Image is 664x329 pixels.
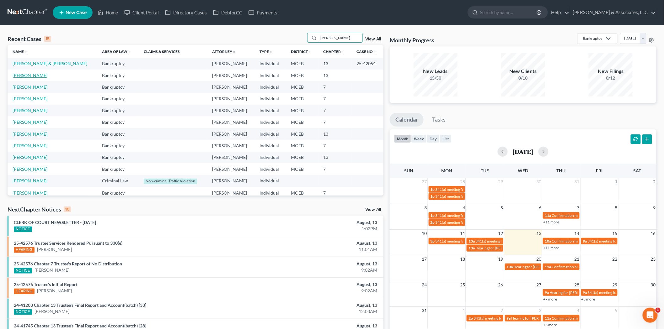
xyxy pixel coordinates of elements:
td: Bankruptcy [97,70,139,81]
div: HEARING [14,289,35,294]
td: [PERSON_NAME] [207,152,254,163]
span: Sat [634,168,641,173]
span: 11 [459,230,466,237]
div: 1:02PM [260,226,377,232]
a: [PERSON_NAME] & [PERSON_NAME] [13,61,87,66]
td: Bankruptcy [97,93,139,105]
div: Recent Cases [8,35,51,43]
td: [PERSON_NAME] [207,93,254,105]
td: 7 [319,81,352,93]
h3: Monthly Progress [390,36,434,44]
span: 3 [538,307,542,314]
span: 30 [536,178,542,185]
span: 1 [462,307,466,314]
td: [PERSON_NAME] [207,175,254,187]
span: 31 [574,178,580,185]
span: 10a [545,239,551,243]
td: Individual [255,81,286,93]
span: 12 [498,230,504,237]
td: MOEB [286,81,319,93]
td: 13 [319,152,352,163]
td: Bankruptcy [97,140,139,151]
td: Bankruptcy [97,81,139,93]
a: +11 more [543,220,559,224]
span: 6 [538,204,542,211]
div: NOTICE [14,227,32,232]
span: 26 [498,281,504,289]
span: Confirmation hearing for [PERSON_NAME] [552,316,623,321]
td: Bankruptcy [97,187,139,199]
span: 9 [653,204,656,211]
span: New Case [66,10,87,15]
td: Individual [255,163,286,175]
div: New Clients [501,68,545,75]
td: Bankruptcy [97,105,139,116]
button: list [440,134,452,143]
td: MOEB [286,70,319,81]
td: 13 [319,70,352,81]
span: 23 [650,255,656,263]
td: MOEB [286,152,319,163]
td: 7 [319,163,352,175]
span: 1 [614,178,618,185]
td: [PERSON_NAME] [207,187,254,199]
span: 341(a) meeting for [PERSON_NAME] & [PERSON_NAME] [436,239,529,243]
a: Attorneyunfold_more [212,49,236,54]
span: 1p [431,213,435,218]
span: 341(a) meeting for [PERSON_NAME] [474,316,534,321]
div: 11:01AM [260,246,377,253]
span: 341(a) meeting for [PERSON_NAME] [436,213,496,218]
a: +7 more [543,297,557,301]
span: 341(a) meeting for [PERSON_NAME] [475,239,536,243]
span: 6 [653,307,656,314]
div: 15/50 [414,75,458,81]
td: MOEB [286,187,319,199]
span: Hearing for [PERSON_NAME] [514,264,563,269]
span: 9a [507,316,511,321]
a: 24-41745 Chapter 13 Trustee's Final Report and Account(batch) [28] [14,323,146,328]
span: 27 [421,178,428,185]
td: Bankruptcy [97,58,139,69]
div: Bankruptcy [583,36,602,41]
i: unfold_more [373,50,377,54]
span: 10a [469,246,475,250]
div: NOTICE [14,268,32,274]
span: Confirmation hearing for [PERSON_NAME] [552,213,623,218]
span: 3 [424,204,428,211]
span: 30 [650,281,656,289]
td: [PERSON_NAME] [207,81,254,93]
a: Client Portal [121,7,162,18]
h2: [DATE] [513,148,533,155]
i: unfold_more [269,50,273,54]
a: [PERSON_NAME] [13,190,47,196]
span: 341(a) meeting for [PERSON_NAME] [436,194,496,199]
button: week [411,134,427,143]
span: 1p [431,194,435,199]
td: MOEB [286,105,319,116]
td: MOEB [286,58,319,69]
span: 14 [574,230,580,237]
span: 11a [545,316,551,321]
td: Individual [255,105,286,116]
span: Confirmation hearing for [PERSON_NAME] & [PERSON_NAME] [552,239,656,243]
span: Thu [557,168,566,173]
td: Individual [255,175,286,187]
td: MOEB [286,93,319,105]
td: [PERSON_NAME] [207,128,254,140]
i: unfold_more [232,50,236,54]
span: 2 [500,307,504,314]
i: unfold_more [341,50,345,54]
a: Districtunfold_more [291,49,312,54]
span: 5 [500,204,504,211]
button: day [427,134,440,143]
span: 18 [459,255,466,263]
a: [PERSON_NAME] [13,108,47,113]
span: 2 [653,178,656,185]
a: [PERSON_NAME] & Associates, LLC [570,7,656,18]
div: August, 13 [260,240,377,246]
div: 9:02AM [260,267,377,273]
span: 22 [612,255,618,263]
span: 31 [421,307,428,314]
button: month [394,134,411,143]
span: 11a [545,213,551,218]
